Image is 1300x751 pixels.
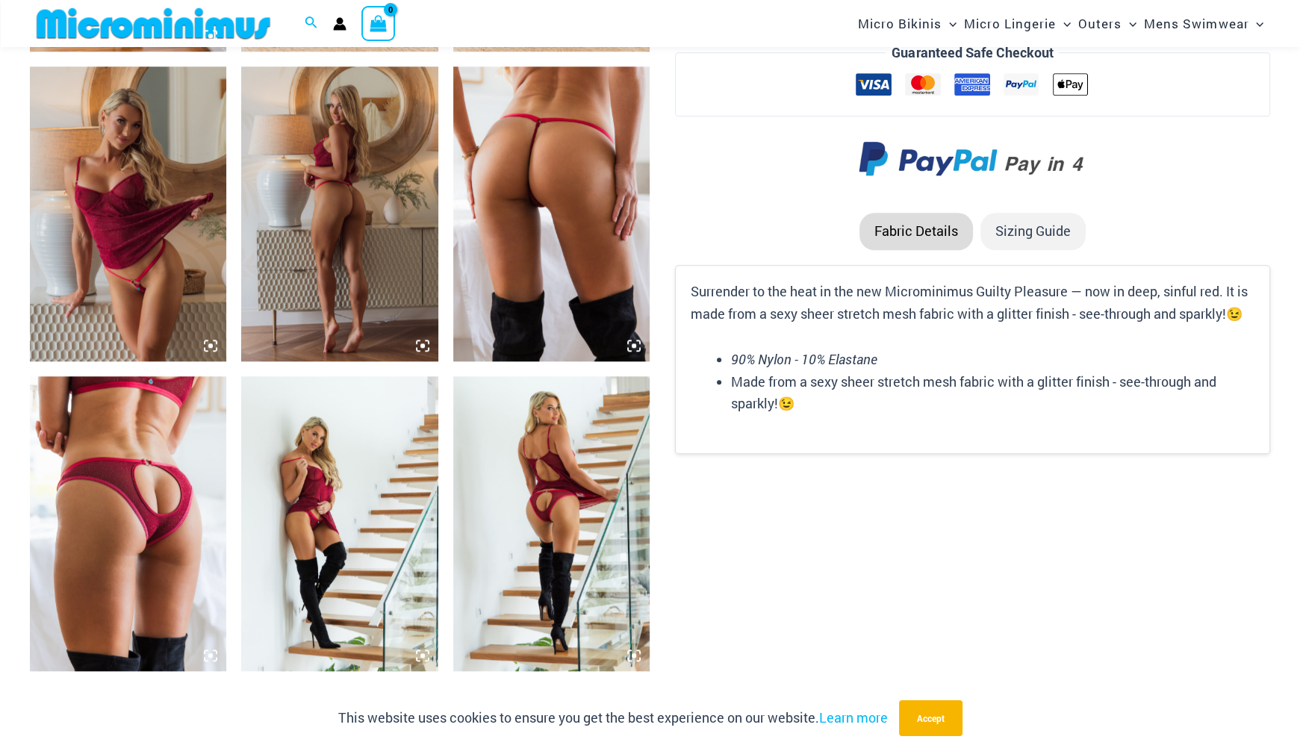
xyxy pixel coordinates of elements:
span: Menu Toggle [1248,4,1263,43]
li: Sizing Guide [980,213,1086,250]
img: Guilty Pleasures Red 6045 Thong [30,376,226,671]
span: Micro Bikinis [858,4,942,43]
li: Made from a sexy sheer stretch mesh fabric with a glitter finish - see-through and sparkly! [731,371,1254,415]
a: Search icon link [305,14,318,34]
legend: Guaranteed Safe Checkout [886,42,1059,64]
a: Mens SwimwearMenu ToggleMenu Toggle [1140,4,1267,43]
span: Menu Toggle [1056,4,1071,43]
span: Micro Lingerie [964,4,1056,43]
span: Menu Toggle [1122,4,1136,43]
img: Guilty Pleasures Red 1260 Slip 689 Micro [241,66,438,361]
p: Surrender to the heat in the new Microminimus Guilty Pleasure — now in deep, sinful red. It is ma... [691,281,1254,325]
img: Guilty Pleasures Red 1260 Slip 6045 Thong [453,376,650,671]
img: MM SHOP LOGO FLAT [31,7,276,40]
li: Fabric Details [859,213,973,250]
img: Guilty Pleasures Red 1260 Slip 6045 Thong [241,376,438,671]
span: Menu Toggle [942,4,957,43]
button: Accept [899,700,962,736]
a: Learn more [819,708,888,726]
span: Outers [1078,4,1122,43]
span: 😉 [778,394,794,412]
a: Micro BikinisMenu ToggleMenu Toggle [854,4,960,43]
a: OutersMenu ToggleMenu Toggle [1074,4,1140,43]
a: Micro LingerieMenu ToggleMenu Toggle [960,4,1074,43]
a: Account icon link [333,17,346,31]
img: Guilty Pleasures Red 689 Micro [453,66,650,361]
a: View Shopping Cart, empty [361,6,396,40]
p: This website uses cookies to ensure you get the best experience on our website. [338,707,888,729]
span: Mens Swimwear [1144,4,1248,43]
nav: Site Navigation [852,2,1270,45]
em: 90% Nylon - 10% Elastane [731,350,877,368]
img: Guilty Pleasures Red 1260 Slip 689 Micro [30,66,226,361]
